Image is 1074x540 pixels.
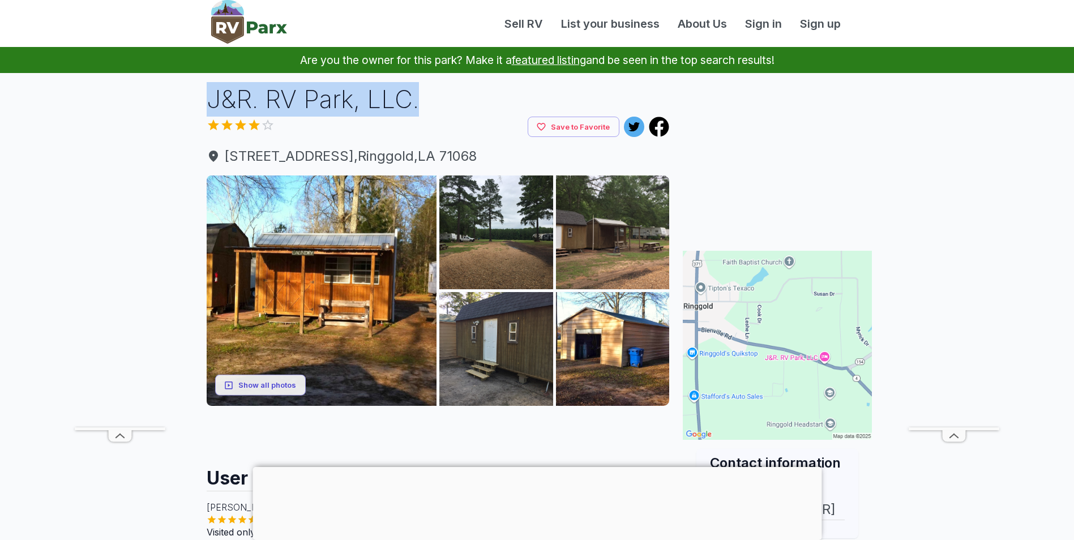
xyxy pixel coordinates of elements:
iframe: Advertisement [253,467,821,537]
button: Show all photos [215,375,306,396]
a: featured listing [512,53,586,67]
iframe: Advertisement [75,88,165,427]
img: Map for J&R. RV Park, LLC. [683,251,872,440]
p: [PERSON_NAME] [207,500,670,514]
img: AAcXr8qIYWB1mmwQw2Msz1QfYO5-qTg1ND9TvavzRZVDcSMYOEGS-E1VtFMC6uxT91YfC2NKiStEbEZCGP0KFW4gJRtiGv-qT... [207,175,437,406]
iframe: Advertisement [683,82,872,224]
img: AAcXr8qpmb9rqu7P7hrGWTeLKczupUfP-Ox7x72smrlkWIBjsw2JNj6w0M9ybk-XWG9Vl5rQP6Jh7tC61ToVlvtyLKm9CiO7H... [439,292,553,406]
img: AAcXr8pXpYeURv0gKpVpWW0uANJre4mMFjLwMR2YgoeIjP4JhjGeWSMY3xlAeo-UuCITwYcgUv1JrQ3jMMv6B-xBpI59Z5toZ... [556,292,670,406]
iframe: Advertisement [207,406,670,457]
h2: User Reviews [207,457,670,491]
span: [STREET_ADDRESS] , Ringgold , LA 71068 [207,146,670,166]
button: Save to Favorite [528,117,619,138]
a: Sign in [736,15,791,32]
img: AAcXr8o4gDYxpKxKpLX6da2dUC_u6-If7g2CE25N7NI9P90Gh7GOdf6i4Gjt9uqqdcErim_qmr1LKLL-Ll-bm1ij02M0lRh6W... [556,175,670,289]
p: Visited only [207,525,670,539]
a: About Us [669,15,736,32]
a: List your business [552,15,669,32]
img: AAcXr8rSyQDsRGYeSntg5hBqpkUSQdz6bqMbJ236RU9cl3t6IhSoPjbgGTrlrNUlqJYC8_QF-Mr1OdmIN5WBCNIXHi0A2HvUI... [439,175,553,289]
p: Are you the owner for this park? Make it a and be seen in the top search results! [14,47,1060,73]
iframe: Advertisement [909,88,999,427]
h1: J&R. RV Park, LLC. [207,82,670,117]
a: Sell RV [495,15,552,32]
a: [STREET_ADDRESS],Ringgold,LA 71068 [207,146,670,166]
h2: Contact information [710,453,845,472]
a: Sign up [791,15,850,32]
